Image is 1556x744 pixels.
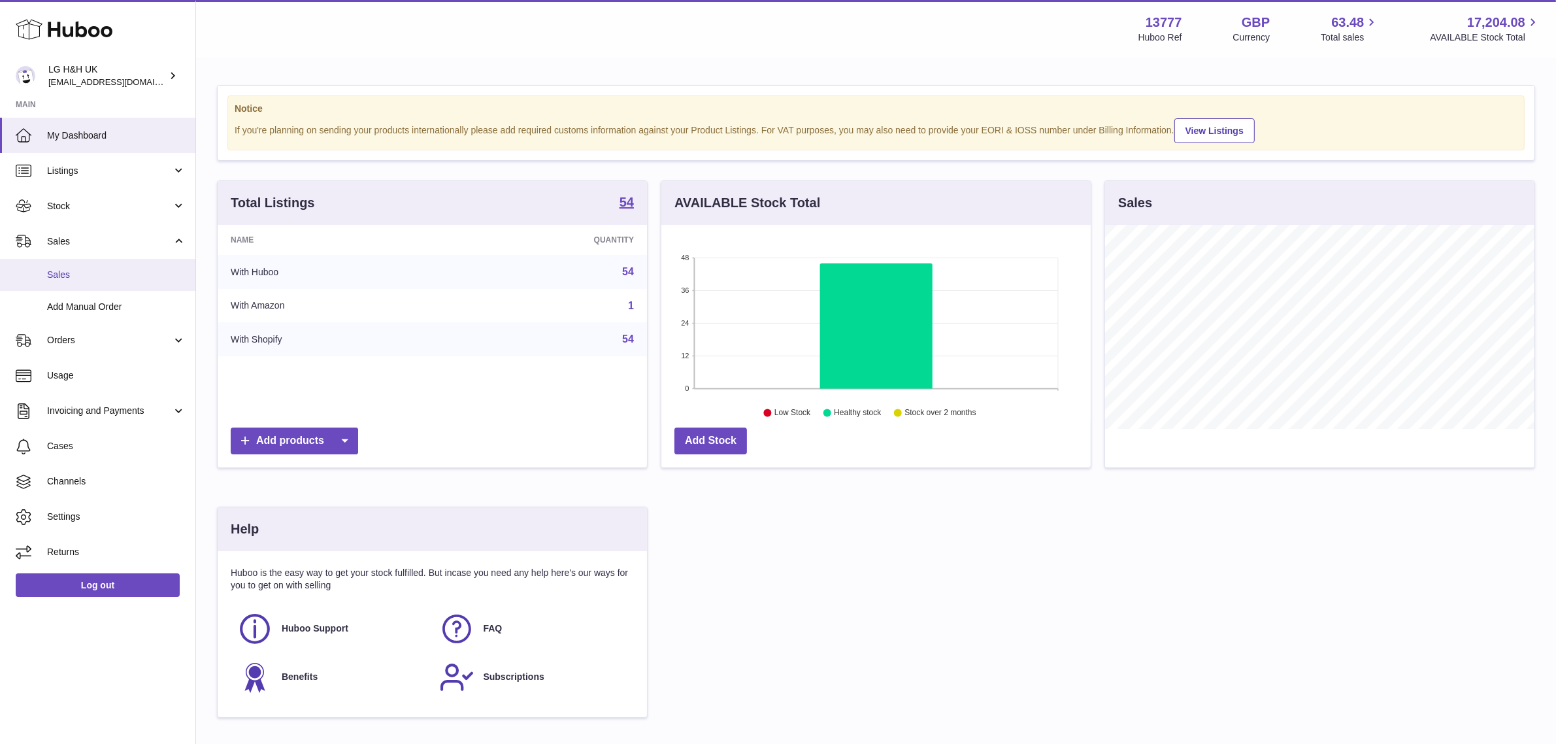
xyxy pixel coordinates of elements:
[235,103,1517,115] strong: Notice
[439,660,628,695] a: Subscriptions
[47,301,186,313] span: Add Manual Order
[218,255,453,289] td: With Huboo
[1467,14,1525,31] span: 17,204.08
[47,511,186,523] span: Settings
[681,352,689,360] text: 12
[1321,14,1379,44] a: 63.48 Total sales
[47,235,172,248] span: Sales
[282,622,348,635] span: Huboo Support
[622,333,634,345] a: 54
[218,322,453,356] td: With Shopify
[47,129,186,142] span: My Dashboard
[774,409,811,418] text: Low Stock
[47,546,186,558] span: Returns
[231,194,315,212] h3: Total Listings
[237,611,426,647] a: Huboo Support
[453,225,647,255] th: Quantity
[235,116,1517,143] div: If you're planning on sending your products internationally please add required customs informati...
[628,300,634,311] a: 1
[1174,118,1255,143] a: View Listings
[904,409,976,418] text: Stock over 2 months
[484,671,544,683] span: Subscriptions
[231,567,634,592] p: Huboo is the easy way to get your stock fulfilled. But incase you need any help here's our ways f...
[622,266,634,277] a: 54
[1430,14,1540,44] a: 17,204.08 AVAILABLE Stock Total
[439,611,628,647] a: FAQ
[48,76,192,87] span: [EMAIL_ADDRESS][DOMAIN_NAME]
[231,520,259,538] h3: Help
[681,254,689,262] text: 48
[620,195,634,211] a: 54
[47,475,186,488] span: Channels
[1331,14,1364,31] span: 63.48
[484,622,503,635] span: FAQ
[1321,31,1379,44] span: Total sales
[681,286,689,294] text: 36
[16,573,180,597] a: Log out
[674,194,820,212] h3: AVAILABLE Stock Total
[47,200,172,212] span: Stock
[620,195,634,209] strong: 54
[218,225,453,255] th: Name
[685,384,689,392] text: 0
[47,440,186,452] span: Cases
[16,66,35,86] img: veechen@lghnh.co.uk
[47,165,172,177] span: Listings
[1138,31,1182,44] div: Huboo Ref
[47,405,172,417] span: Invoicing and Payments
[1233,31,1270,44] div: Currency
[1118,194,1152,212] h3: Sales
[47,369,186,382] span: Usage
[218,289,453,323] td: With Amazon
[48,63,166,88] div: LG H&H UK
[1242,14,1270,31] strong: GBP
[47,269,186,281] span: Sales
[282,671,318,683] span: Benefits
[681,319,689,327] text: 24
[834,409,882,418] text: Healthy stock
[1146,14,1182,31] strong: 13777
[237,660,426,695] a: Benefits
[231,428,358,454] a: Add products
[47,334,172,347] span: Orders
[1430,31,1540,44] span: AVAILABLE Stock Total
[674,428,747,454] a: Add Stock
